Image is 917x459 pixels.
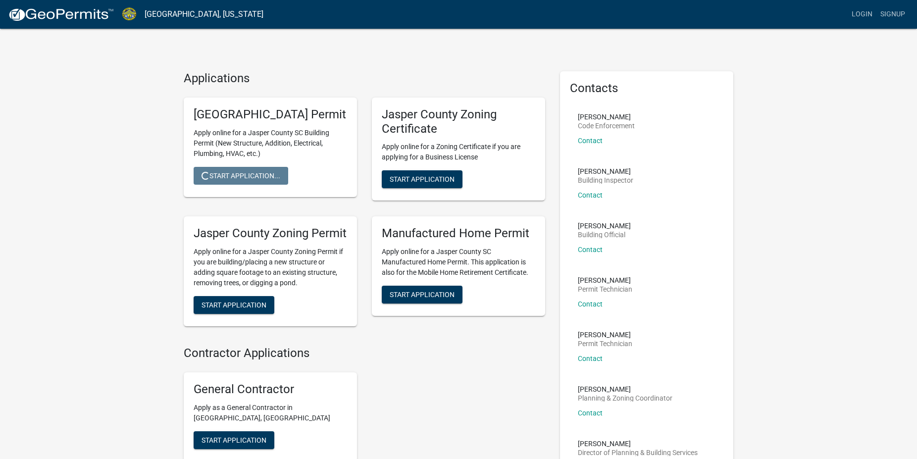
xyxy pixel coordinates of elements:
p: [PERSON_NAME] [578,440,698,447]
p: Building Inspector [578,177,633,184]
wm-workflow-list-section: Applications [184,71,545,334]
p: Apply online for a Jasper County SC Building Permit (New Structure, Addition, Electrical, Plumbin... [194,128,347,159]
a: Contact [578,137,603,145]
p: Planning & Zoning Coordinator [578,395,672,402]
h5: Manufactured Home Permit [382,226,535,241]
p: Apply online for a Jasper County Zoning Permit if you are building/placing a new structure or add... [194,247,347,288]
a: Login [848,5,876,24]
a: Contact [578,409,603,417]
p: Code Enforcement [578,122,635,129]
span: Start Application... [202,171,280,179]
p: [PERSON_NAME] [578,222,631,229]
span: Start Application [390,175,455,183]
a: Contact [578,246,603,254]
span: Start Application [202,301,266,309]
a: Signup [876,5,909,24]
h5: Jasper County Zoning Certificate [382,107,535,136]
p: Director of Planning & Building Services [578,449,698,456]
h5: [GEOGRAPHIC_DATA] Permit [194,107,347,122]
span: Start Application [390,291,455,299]
a: Contact [578,300,603,308]
button: Start Application [194,296,274,314]
span: Start Application [202,436,266,444]
p: [PERSON_NAME] [578,113,635,120]
p: Apply online for a Zoning Certificate if you are applying for a Business License [382,142,535,162]
p: Permit Technician [578,286,632,293]
a: [GEOGRAPHIC_DATA], [US_STATE] [145,6,263,23]
h5: General Contractor [194,382,347,397]
button: Start Application... [194,167,288,185]
p: [PERSON_NAME] [578,277,632,284]
h4: Contractor Applications [184,346,545,360]
h5: Jasper County Zoning Permit [194,226,347,241]
h4: Applications [184,71,545,86]
button: Start Application [194,431,274,449]
p: [PERSON_NAME] [578,331,632,338]
img: Jasper County, South Carolina [122,7,137,21]
button: Start Application [382,170,462,188]
a: Contact [578,191,603,199]
p: [PERSON_NAME] [578,386,672,393]
p: [PERSON_NAME] [578,168,633,175]
p: Building Official [578,231,631,238]
p: Apply online for a Jasper County SC Manufactured Home Permit. This application is also for the Mo... [382,247,535,278]
p: Permit Technician [578,340,632,347]
h5: Contacts [570,81,723,96]
p: Apply as a General Contractor in [GEOGRAPHIC_DATA], [GEOGRAPHIC_DATA] [194,403,347,423]
button: Start Application [382,286,462,304]
a: Contact [578,355,603,362]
